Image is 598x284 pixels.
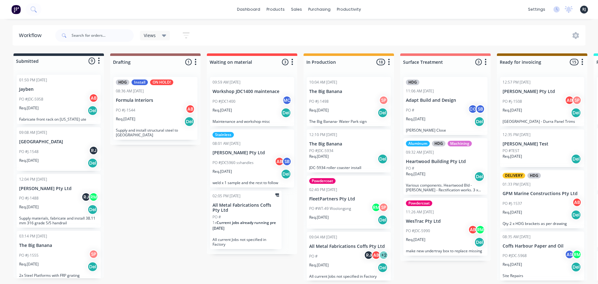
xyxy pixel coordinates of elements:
[213,89,292,94] p: Workshop JDC1400 maintenace
[565,250,574,259] div: AS
[503,253,527,259] p: PO #JDC-5968
[379,250,388,260] div: + 2
[571,154,581,164] div: Del
[406,248,485,253] p: make new undertray box to replace missing
[116,98,195,103] p: Formula Interiors
[213,132,234,138] div: Stainless
[500,129,584,167] div: 12:35 PM [DATE][PERSON_NAME] TestPO #TESTReq.[DATE]Del
[144,32,156,39] span: Views
[307,77,391,126] div: 10:04 AM [DATE]The Big BananaPO #J-1498SPReq.[DATE]DelThe Big Banana- Water Park sign
[113,77,197,140] div: HDGInstallON HOLD!08:36 AM [DATE]Formula InteriorsPO #J-1544ABReq.[DATE]DelSupply and install str...
[309,254,318,259] p: PO #
[371,250,381,260] div: AB
[116,107,135,113] p: PO #J-1544
[19,243,98,248] p: The Big Banana
[503,234,531,240] div: 08:35 AM [DATE]
[379,96,388,105] div: SP
[132,79,148,85] div: Install
[403,198,488,256] div: Powdercoat11:26 AM [DATE]WesTrac Pty LtdPO #JDC-5990ABRMReq.[DATE]Delmake new undertray box to re...
[89,146,98,155] div: RJ
[406,219,485,224] p: WesTrac Pty Ltd
[474,237,484,247] div: Del
[503,262,522,267] p: Req. [DATE]
[334,5,364,14] div: productivity
[88,106,98,116] div: Del
[305,5,334,14] div: purchasing
[309,262,329,268] p: Req. [DATE]
[19,216,98,225] p: Supply materials, fabricate and install 38.11 mm 316 grade S/S handrail
[213,99,235,104] p: PO #JDC1400
[571,262,581,272] div: Del
[379,203,388,212] div: SP
[19,204,39,210] p: Req. [DATE]
[19,105,39,111] p: Req. [DATE]
[213,203,279,213] p: All Metal Fabrications Coffs Pty Ltd
[213,160,254,166] p: PO #JDC5960 sshandles
[309,107,329,113] p: Req. [DATE]
[234,5,263,14] a: dashboard
[19,96,43,102] p: PO #JDC-5958
[88,262,98,272] div: Del
[309,234,337,240] div: 09:04 AM [DATE]
[213,107,232,113] p: Req. [DATE]
[263,5,288,14] div: products
[503,89,582,94] p: [PERSON_NAME] Pty Ltd
[19,233,47,239] div: 03:14 PM [DATE]
[309,79,337,85] div: 10:04 AM [DATE]
[571,108,581,118] div: Del
[309,154,329,159] p: Req. [DATE]
[309,148,333,154] p: PO #JDC-5934
[474,117,484,127] div: Del
[275,157,284,166] div: AB
[432,141,445,146] div: HDG
[500,77,584,126] div: 12:57 PM [DATE][PERSON_NAME] Pty LtdPO #j-1508ABSPReq.[DATE]Del[GEOGRAPHIC_DATA] - Durra Panel Trims
[572,96,582,105] div: SP
[406,209,434,215] div: 11:26 AM [DATE]
[503,191,582,196] p: GPM Marine Constructions Pty Ltd
[307,176,391,229] div: Powdercoat02:40 PM [DATE]FleetPartners Pty LtdPO #WT-49 WoolongongRMSPReq.[DATE]Del
[503,201,522,206] p: PO #J-1537
[213,141,240,146] div: 08:01 AM [DATE]
[88,158,98,168] div: Del
[474,172,484,182] div: Del
[309,141,388,147] p: The Big Banana
[309,99,329,104] p: PO #J-1498
[81,192,91,202] div: RJ
[503,148,519,154] p: PO #TEST
[309,206,351,211] p: PO #WT-49 Woolongong
[309,178,336,184] div: Powdercoat
[116,88,144,94] div: 08:36 AM [DATE]
[11,5,21,14] img: Factory
[309,132,337,138] div: 12:10 PM [DATE]
[213,180,292,185] p: weld x 1 sample and the rest to follow
[406,200,432,206] div: Powdercoat
[503,119,582,124] p: [GEOGRAPHIC_DATA] - Durra Panel Trims
[19,186,98,191] p: [PERSON_NAME] Pty Ltd
[213,79,240,85] div: 09:59 AM [DATE]
[19,130,47,135] div: 09:08 AM [DATE]
[307,232,391,281] div: 09:04 AM [DATE]All Metal Fabrications Coffs Pty LtdPO #RJAB+2Req.[DATE]DelAll current Jobs not sp...
[406,88,434,94] div: 11:06 AM [DATE]
[213,169,232,174] p: Req. [DATE]
[406,116,425,122] p: Req. [DATE]
[116,128,195,137] p: Supply and install structural steel to [GEOGRAPHIC_DATA]
[19,87,98,92] p: Jayben
[213,237,279,247] p: All current Jobs not specified in Factory
[503,154,522,159] p: Req. [DATE]
[309,119,388,124] p: The Big Banana- Water Park sign
[213,220,217,225] span: 1 x
[406,166,414,171] p: PO #
[309,196,388,202] p: FleetPartners Pty Ltd
[89,192,98,202] div: RM
[17,127,101,171] div: 09:08 AM [DATE][GEOGRAPHIC_DATA]PO #J-1548RJReq.[DATE]Del
[19,77,47,83] div: 01:50 PM [DATE]
[19,177,47,182] div: 12:04 PM [DATE]
[281,169,291,179] div: Del
[406,79,419,85] div: HDG
[406,171,425,177] p: Req. [DATE]
[378,108,388,118] div: Del
[448,141,472,146] div: Machining
[213,220,276,231] span: Current jobs already running pre [DATE]
[406,237,425,243] p: Req. [DATE]
[572,250,582,259] div: RM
